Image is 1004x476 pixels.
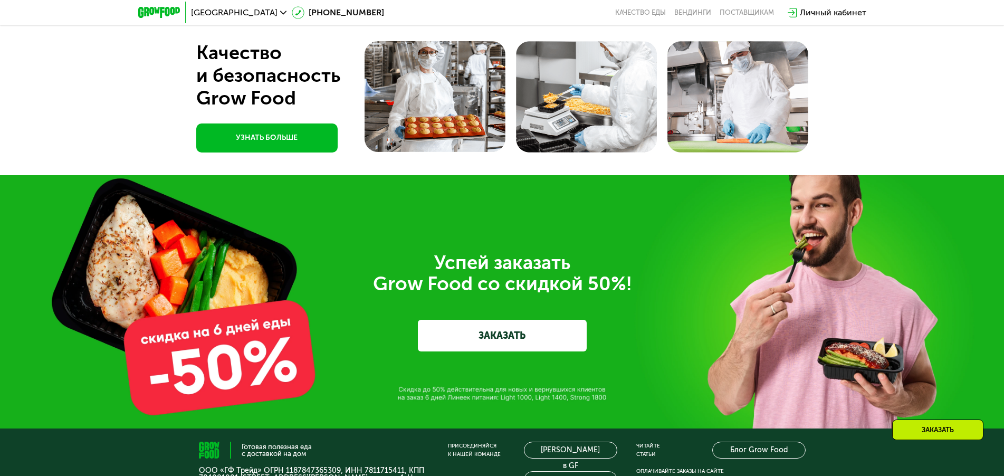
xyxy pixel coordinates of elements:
a: ЗАКАЗАТЬ [418,320,587,351]
div: поставщикам [720,8,774,17]
a: Качество еды [615,8,666,17]
div: Успей заказать Grow Food со скидкой 50%! [207,252,798,294]
span: [GEOGRAPHIC_DATA] [191,8,278,17]
a: Блог Grow Food [712,442,806,459]
div: Читайте статьи [636,442,660,459]
a: [PERSON_NAME] в GF [524,442,617,459]
div: Оплачивайте заказы на сайте [636,467,806,475]
div: Заказать [892,420,983,440]
a: [PHONE_NUMBER] [292,6,384,19]
div: Личный кабинет [800,6,866,19]
div: Присоединяйся к нашей команде [448,442,501,459]
div: Качество и безопасность Grow Food [196,41,379,109]
a: Вендинги [674,8,711,17]
a: УЗНАТЬ БОЛЬШЕ [196,123,338,153]
div: Готовая полезная еда с доставкой на дом [242,443,312,457]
